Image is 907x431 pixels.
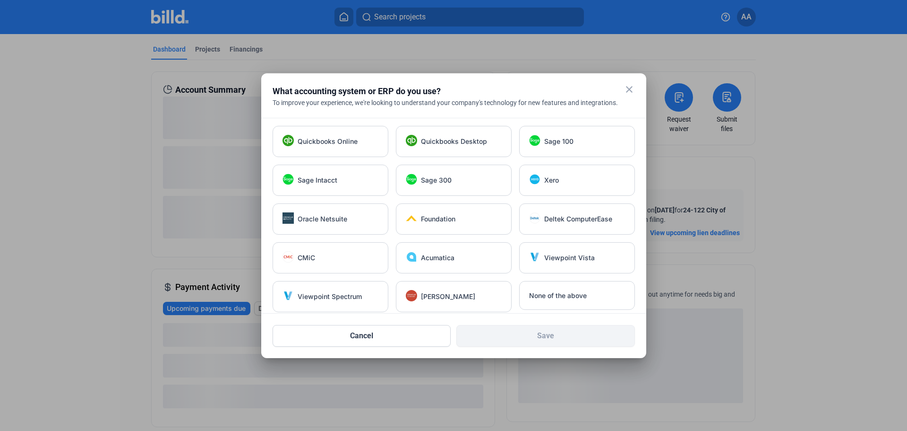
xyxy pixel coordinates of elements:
span: Foundation [421,214,455,224]
mat-icon: close [624,84,635,95]
span: Quickbooks Desktop [421,137,487,146]
span: None of the above [529,291,587,300]
button: Save [456,325,635,347]
span: Sage 100 [544,137,573,146]
span: [PERSON_NAME] [421,292,475,301]
span: CMiC [298,253,315,263]
span: Oracle Netsuite [298,214,347,224]
span: Viewpoint Vista [544,253,595,263]
span: Deltek ComputerEase [544,214,612,224]
span: Acumatica [421,253,454,263]
div: To improve your experience, we're looking to understand your company's technology for new feature... [273,98,635,107]
span: Sage 300 [421,176,452,185]
span: Sage Intacct [298,176,337,185]
span: Xero [544,176,559,185]
div: What accounting system or ERP do you use? [273,85,611,98]
span: Viewpoint Spectrum [298,292,362,301]
span: Quickbooks Online [298,137,358,146]
button: Cancel [273,325,451,347]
